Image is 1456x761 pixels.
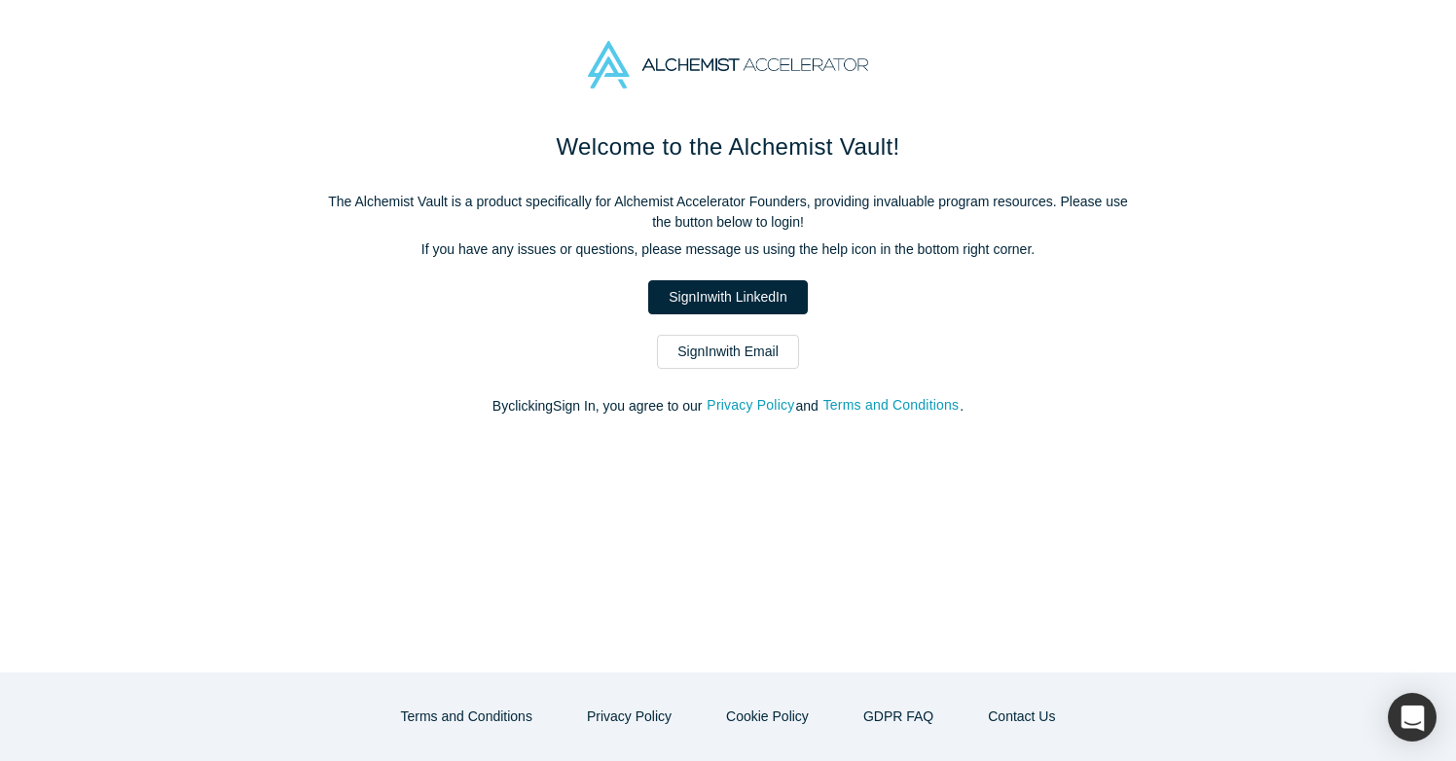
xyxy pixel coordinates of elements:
[319,192,1137,233] p: The Alchemist Vault is a product specifically for Alchemist Accelerator Founders, providing inval...
[706,394,795,417] button: Privacy Policy
[706,700,829,734] button: Cookie Policy
[657,335,799,369] a: SignInwith Email
[319,239,1137,260] p: If you have any issues or questions, please message us using the help icon in the bottom right co...
[319,129,1137,164] h1: Welcome to the Alchemist Vault!
[566,700,692,734] button: Privacy Policy
[967,700,1075,734] button: Contact Us
[381,700,553,734] button: Terms and Conditions
[843,700,954,734] a: GDPR FAQ
[588,41,868,89] img: Alchemist Accelerator Logo
[319,396,1137,417] p: By clicking Sign In , you agree to our and .
[822,394,961,417] button: Terms and Conditions
[648,280,807,314] a: SignInwith LinkedIn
